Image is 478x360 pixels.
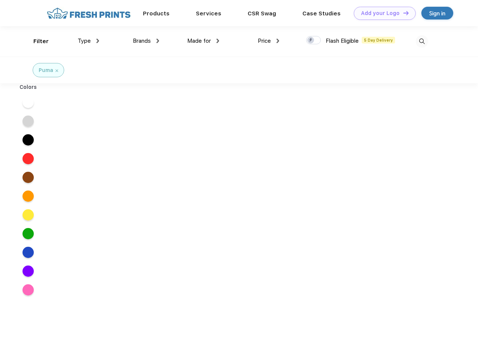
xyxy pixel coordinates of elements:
[96,39,99,43] img: dropdown.png
[78,37,91,44] span: Type
[403,11,409,15] img: DT
[362,37,395,43] span: 5 Day Delivery
[216,39,219,43] img: dropdown.png
[143,10,170,17] a: Products
[277,39,279,43] img: dropdown.png
[56,69,58,72] img: filter_cancel.svg
[416,35,428,48] img: desktop_search.svg
[156,39,159,43] img: dropdown.png
[196,10,221,17] a: Services
[361,10,400,16] div: Add your Logo
[326,37,359,44] span: Flash Eligible
[258,37,271,44] span: Price
[39,66,53,74] div: Puma
[421,7,453,19] a: Sign in
[14,83,43,91] div: Colors
[187,37,211,44] span: Made for
[248,10,276,17] a: CSR Swag
[429,9,445,18] div: Sign in
[45,7,133,20] img: fo%20logo%202.webp
[33,37,49,46] div: Filter
[133,37,151,44] span: Brands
